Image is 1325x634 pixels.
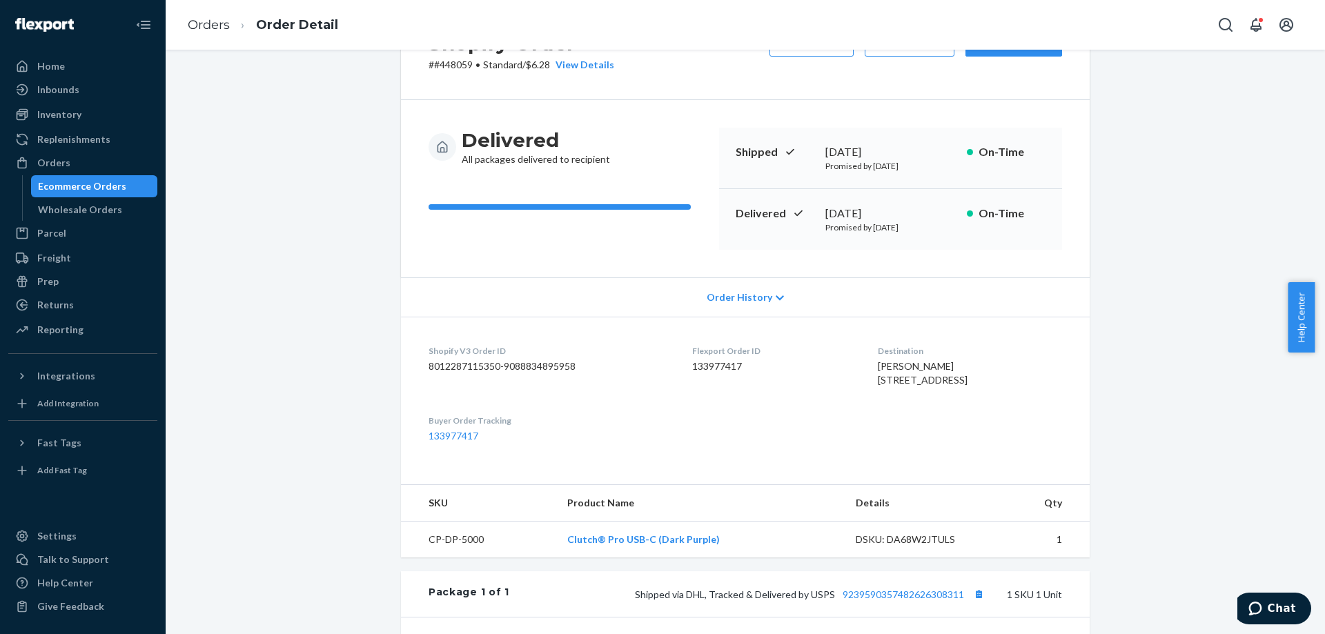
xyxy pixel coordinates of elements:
[970,585,988,603] button: Copy tracking number
[8,55,157,77] a: Home
[692,345,855,357] dt: Flexport Order ID
[462,128,610,152] h3: Delivered
[462,128,610,166] div: All packages delivered to recipient
[8,525,157,547] a: Settings
[37,132,110,146] div: Replenishments
[8,572,157,594] a: Help Center
[8,222,157,244] a: Parcel
[878,360,968,386] span: [PERSON_NAME] [STREET_ADDRESS]
[37,59,65,73] div: Home
[483,59,522,70] span: Standard
[177,5,349,46] ol: breadcrumbs
[130,11,157,39] button: Close Navigation
[37,298,74,312] div: Returns
[401,485,556,522] th: SKU
[256,17,338,32] a: Order Detail
[550,58,614,72] button: View Details
[8,393,157,415] a: Add Integration
[429,585,509,603] div: Package 1 of 1
[8,79,157,101] a: Inbounds
[37,436,81,450] div: Fast Tags
[8,548,157,571] button: Talk to Support
[825,160,956,172] p: Promised by [DATE]
[1288,282,1315,353] button: Help Center
[707,290,772,304] span: Order History
[1237,593,1311,627] iframe: Opens a widget where you can chat to one of our agents
[31,175,158,197] a: Ecommerce Orders
[31,199,158,221] a: Wholesale Orders
[37,464,87,476] div: Add Fast Tag
[8,294,157,316] a: Returns
[37,529,77,543] div: Settings
[8,365,157,387] button: Integrations
[736,144,814,160] p: Shipped
[8,270,157,293] a: Prep
[37,226,66,240] div: Parcel
[8,595,157,617] button: Give Feedback
[556,485,845,522] th: Product Name
[8,319,157,341] a: Reporting
[878,345,1062,357] dt: Destination
[692,359,855,373] dd: 133977417
[825,144,956,160] div: [DATE]
[845,485,997,522] th: Details
[1273,11,1300,39] button: Open account menu
[979,206,1046,221] p: On-Time
[843,588,964,600] a: 9239590357482626308311
[567,533,720,545] a: Clutch® Pro USB-C (Dark Purple)
[401,522,556,558] td: CP-DP-5000
[38,203,122,217] div: Wholesale Orders
[8,432,157,454] button: Fast Tags
[37,108,81,121] div: Inventory
[8,247,157,269] a: Freight
[856,533,985,546] div: DSKU: DA68W2JTULS
[429,359,670,373] dd: 8012287115350-9088834895958
[429,415,670,426] dt: Buyer Order Tracking
[996,485,1090,522] th: Qty
[37,156,70,170] div: Orders
[37,275,59,288] div: Prep
[37,83,79,97] div: Inbounds
[38,179,126,193] div: Ecommerce Orders
[1242,11,1270,39] button: Open notifications
[825,221,956,233] p: Promised by [DATE]
[825,206,956,221] div: [DATE]
[37,553,109,566] div: Talk to Support
[429,345,670,357] dt: Shopify V3 Order ID
[37,369,95,383] div: Integrations
[188,17,230,32] a: Orders
[429,430,478,442] a: 133977417
[8,459,157,482] a: Add Fast Tag
[429,58,614,72] p: # #448059 / $6.28
[15,18,74,32] img: Flexport logo
[736,206,814,221] p: Delivered
[475,59,480,70] span: •
[509,585,1062,603] div: 1 SKU 1 Unit
[1212,11,1239,39] button: Open Search Box
[8,128,157,150] a: Replenishments
[37,397,99,409] div: Add Integration
[979,144,1046,160] p: On-Time
[37,251,71,265] div: Freight
[37,600,104,613] div: Give Feedback
[635,588,988,600] span: Shipped via DHL, Tracked & Delivered by USPS
[8,152,157,174] a: Orders
[996,522,1090,558] td: 1
[37,576,93,590] div: Help Center
[8,103,157,126] a: Inventory
[37,323,84,337] div: Reporting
